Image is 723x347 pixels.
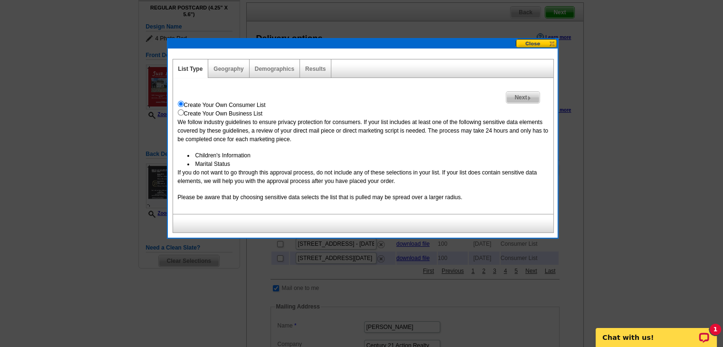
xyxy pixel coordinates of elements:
[178,193,549,202] p: Please be aware that by choosing sensitive data selects the list that is pulled may be spread ove...
[178,101,549,109] div: Create Your Own Consumer List
[178,109,549,118] div: Create Your Own Business List
[589,317,723,347] iframe: LiveChat chat widget
[506,92,539,103] span: Next
[506,91,540,104] a: Next
[178,118,549,144] p: We follow industry guidelines to ensure privacy protection for consumers. If your list includes a...
[255,66,294,72] a: Demographics
[305,66,326,72] a: Results
[187,160,549,168] li: Marital Status
[527,96,531,100] img: button-next-arrow-gray.png
[178,168,549,185] p: If you do not want to go through this approval process, do not include any of these selections in...
[213,66,243,72] a: Geography
[187,151,549,160] li: Children's Information
[178,66,203,72] a: List Type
